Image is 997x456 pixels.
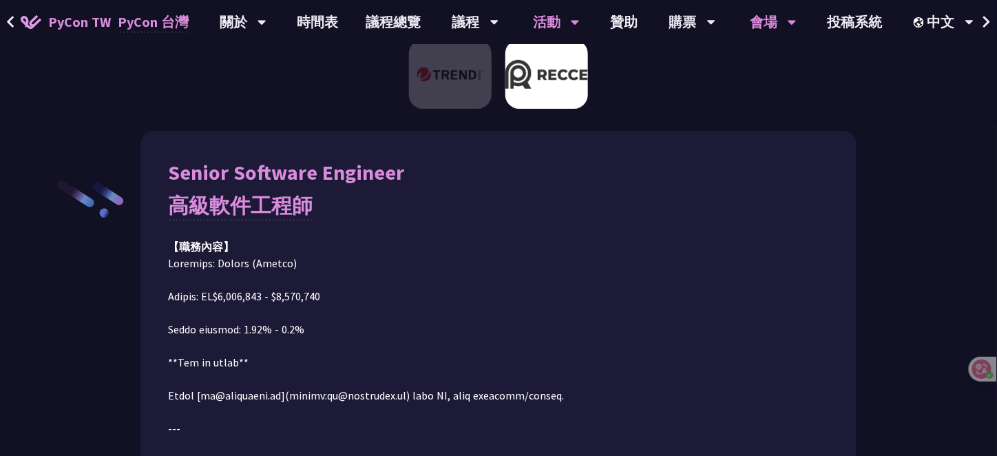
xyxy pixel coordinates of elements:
[168,158,829,225] div: Senior Software Engineer
[505,40,588,109] img: Recce | join us
[168,192,313,220] font: 高級軟件工程師
[914,17,927,28] img: Locale Icon
[409,40,492,109] img: 趨勢科技 Trend Micro
[48,12,189,32] span: PyCon TW
[21,15,41,29] img: Home icon of PyCon TW 2025
[7,5,202,39] a: PyCon TW PyCon 台灣
[168,238,829,255] div: 【職務內容】
[118,13,189,32] font: PyCon 台灣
